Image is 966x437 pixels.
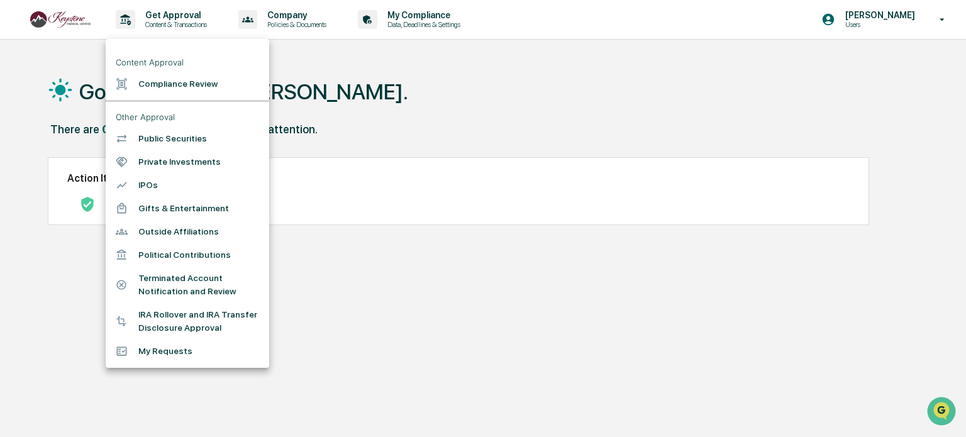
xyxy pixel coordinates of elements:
li: Private Investments [106,150,269,174]
p: Content & Transactions [135,20,213,29]
div: We're available if you need us! [43,109,159,119]
p: [PERSON_NAME] [835,10,921,20]
li: Other Approval [106,107,269,127]
div: 0 action items [102,123,179,136]
h2: Action Items [67,172,850,184]
span: Attestations [104,158,156,171]
a: 🗄️Attestations [86,153,161,176]
li: Political Contributions [106,243,269,267]
p: My Compliance [377,10,467,20]
li: My Requests [106,340,269,363]
p: Users [835,20,921,29]
span: Pylon [125,213,152,223]
div: There are [50,123,99,136]
p: Policies & Documents [257,20,333,29]
span: Preclearance [25,158,81,171]
li: IRA Rollover and IRA Transfer Disclosure Approval [106,303,269,340]
img: logo [30,11,91,28]
button: Start new chat [214,100,229,115]
a: Powered byPylon [89,213,152,223]
p: Get Approval [135,10,213,20]
span: Data Lookup [25,182,79,195]
a: 🖐️Preclearance [8,153,86,176]
p: How can we help? [13,26,229,47]
li: Compliance Review [106,72,269,96]
div: Start new chat [43,96,206,109]
div: 🖐️ [13,160,23,170]
li: Outside Affiliations [106,220,269,243]
a: 🔎Data Lookup [8,177,84,200]
p: Data, Deadlines & Settings [377,20,467,29]
div: 🗄️ [91,160,101,170]
li: Content Approval [106,52,269,72]
img: No Actions logo [80,197,95,212]
li: Gifts & Entertainment [106,197,269,220]
li: IPOs [106,174,269,197]
li: Terminated Account Notification and Review [106,267,269,303]
iframe: Open customer support [926,396,960,429]
li: Public Securities [106,127,269,150]
div: 🔎 [13,184,23,194]
p: Company [257,10,333,20]
h1: Good Afternoon, [PERSON_NAME]. [79,79,408,104]
img: 1746055101610-c473b297-6a78-478c-a979-82029cc54cd1 [13,96,35,119]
